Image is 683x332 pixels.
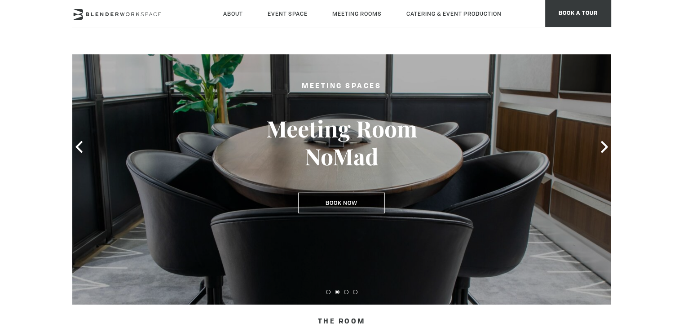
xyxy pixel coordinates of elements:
[72,314,611,331] h4: The Room
[238,115,445,170] h3: Meeting Room NoMad
[298,193,385,213] a: Book Now
[238,81,445,92] h2: Meeting Spaces
[638,289,683,332] iframe: Chat Widget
